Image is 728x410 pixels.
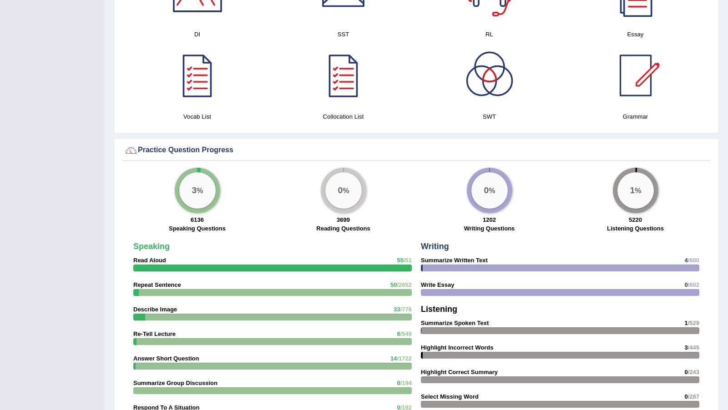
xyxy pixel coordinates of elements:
[484,185,489,195] big: 0
[397,281,412,288] span: /2652
[421,112,558,121] h4: SWT
[421,281,454,288] strong: Write Essay
[390,355,397,362] span: 14
[275,30,412,39] h4: SST
[421,344,493,351] strong: Highlight Incorrect Words
[684,393,688,400] span: 0
[133,330,176,337] strong: Re-Tell Lecture
[684,257,688,264] span: 4
[390,281,397,288] span: 50
[400,330,412,337] span: /549
[133,242,170,251] strong: Speaking
[617,172,654,209] div: %
[133,380,217,386] strong: Summarize Group Discussion
[316,224,370,233] label: Reading Questions
[567,30,704,39] h4: Essay
[397,257,403,264] span: 55
[397,380,400,386] span: 0
[179,172,216,209] div: %
[421,393,479,400] strong: Select Missing Word
[684,320,688,326] span: 1
[684,369,688,375] span: 0
[169,224,226,233] label: Speaking Questions
[338,185,343,195] big: 0
[471,172,508,209] div: %
[464,224,515,233] label: Writing Questions
[133,355,199,362] strong: Answer Short Question
[607,224,664,233] label: Listening Questions
[397,355,412,362] span: /1722
[404,257,412,264] span: /51
[133,306,177,313] strong: Describe Image
[400,380,412,386] span: /194
[630,185,635,195] big: 1
[629,216,642,223] strong: 5220
[421,305,457,314] strong: Listening
[483,216,496,223] strong: 1202
[325,172,362,209] div: %
[688,257,699,264] span: /600
[688,369,699,375] span: /243
[133,257,166,264] strong: Read Aloud
[688,344,699,351] span: /445
[133,281,181,288] strong: Repeat Sentence
[688,320,699,326] span: /529
[684,344,688,351] span: 3
[684,281,688,288] span: 0
[191,216,204,223] strong: 6136
[397,330,400,337] span: 6
[129,30,266,39] h4: DI
[421,242,449,251] strong: Writing
[421,369,498,375] strong: Highlight Correct Summary
[124,144,708,157] div: Practice Question Progress
[192,185,197,195] big: 3
[688,393,699,400] span: /287
[400,306,412,313] span: /776
[567,112,704,121] h4: Grammar
[688,281,699,288] span: /602
[275,112,412,121] h4: Collocation List
[421,30,558,39] h4: RL
[421,320,489,326] strong: Summarize Spoken Text
[394,306,400,313] span: 33
[421,257,488,264] strong: Summarize Written Text
[337,216,350,223] strong: 3699
[129,112,266,121] h4: Vocab List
